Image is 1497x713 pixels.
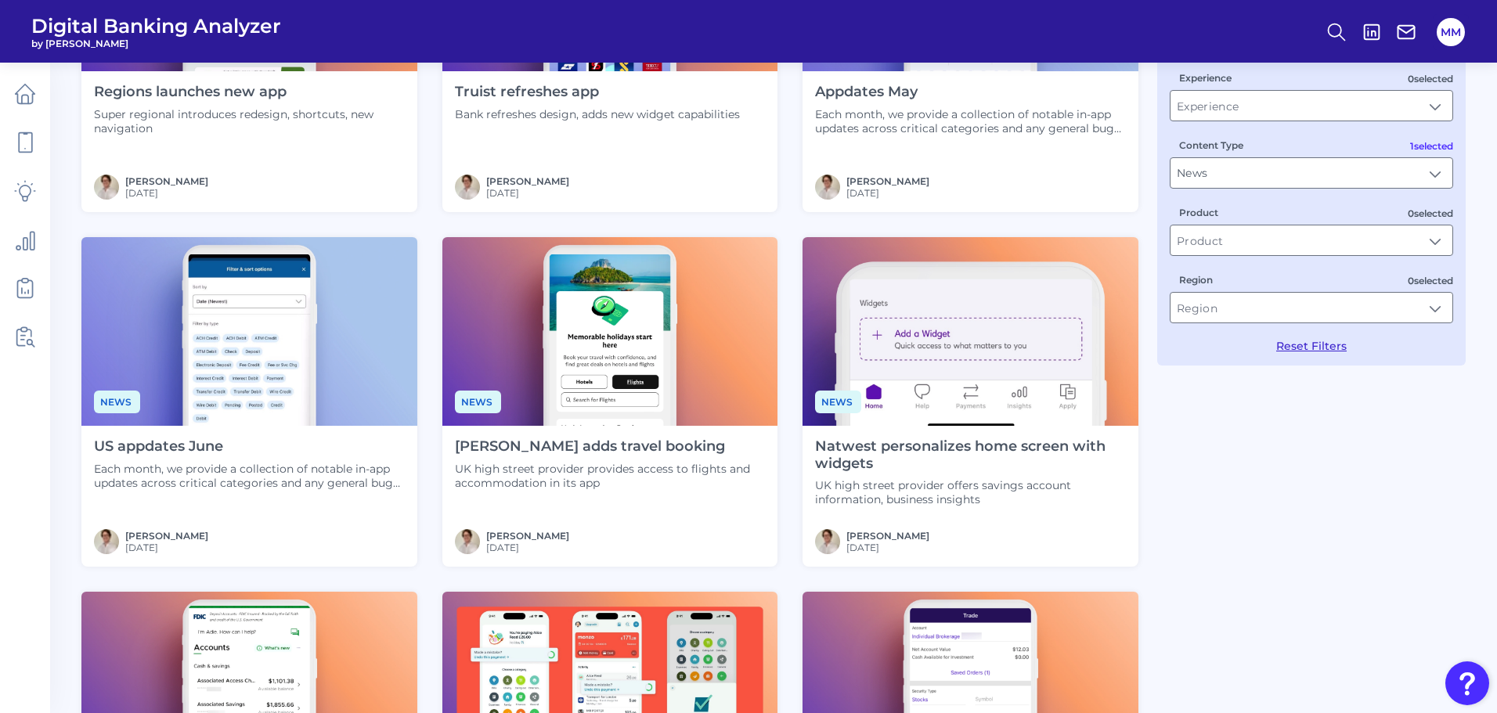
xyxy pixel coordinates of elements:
h4: [PERSON_NAME] adds travel booking [455,438,766,456]
h4: Regions launches new app [94,84,405,101]
span: [DATE] [846,187,929,199]
p: UK high street provider offers savings account information, business insights [815,478,1126,506]
label: Experience [1179,72,1232,84]
span: News [455,391,501,413]
img: MIchael McCaw [94,175,119,200]
img: MIchael McCaw [455,529,480,554]
a: [PERSON_NAME] [486,175,569,187]
label: Product [1179,207,1218,218]
button: Reset Filters [1276,339,1347,353]
span: News [815,391,861,413]
span: News [94,391,140,413]
span: [DATE] [125,542,208,553]
span: [DATE] [125,187,208,199]
p: Each month, we provide a collection of notable in-app updates across critical categories and any ... [815,107,1126,135]
a: [PERSON_NAME] [846,175,929,187]
img: Appdates - Phone (8).png [81,237,417,426]
a: [PERSON_NAME] [846,530,929,542]
h4: US appdates June [94,438,405,456]
p: Each month, we provide a collection of notable in-app updates across critical categories and any ... [94,462,405,490]
img: MIchael McCaw [815,175,840,200]
a: News [815,394,861,409]
a: News [455,394,501,409]
label: Content Type [1179,139,1243,151]
img: MIchael McCaw [455,175,480,200]
img: MIchael McCaw [815,529,840,554]
button: MM [1437,18,1465,46]
p: Super regional introduces redesign, shortcuts, new navigation [94,107,405,135]
h4: Natwest personalizes home screen with widgets [815,438,1126,472]
p: Bank refreshes design, adds new widget capabilities [455,107,740,121]
h4: Truist refreshes app [455,84,740,101]
a: [PERSON_NAME] [486,530,569,542]
h4: Appdates May [815,84,1126,101]
button: Open Resource Center [1445,661,1489,705]
a: [PERSON_NAME] [125,175,208,187]
a: [PERSON_NAME] [125,530,208,542]
img: News - Phone Mega Zoom In.png [803,237,1138,426]
label: Region [1179,274,1213,286]
span: by [PERSON_NAME] [31,38,281,49]
input: Experience [1171,91,1452,121]
a: News [94,394,140,409]
p: UK high street provider provides access to flights and accommodation in its app [455,462,766,490]
span: [DATE] [486,542,569,553]
span: [DATE] [846,542,929,553]
input: Product [1171,225,1452,255]
input: Region [1171,293,1452,322]
span: Digital Banking Analyzer [31,14,281,38]
img: News - Phone (27).png [442,237,778,426]
span: [DATE] [486,187,569,199]
img: MIchael McCaw [94,529,119,554]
